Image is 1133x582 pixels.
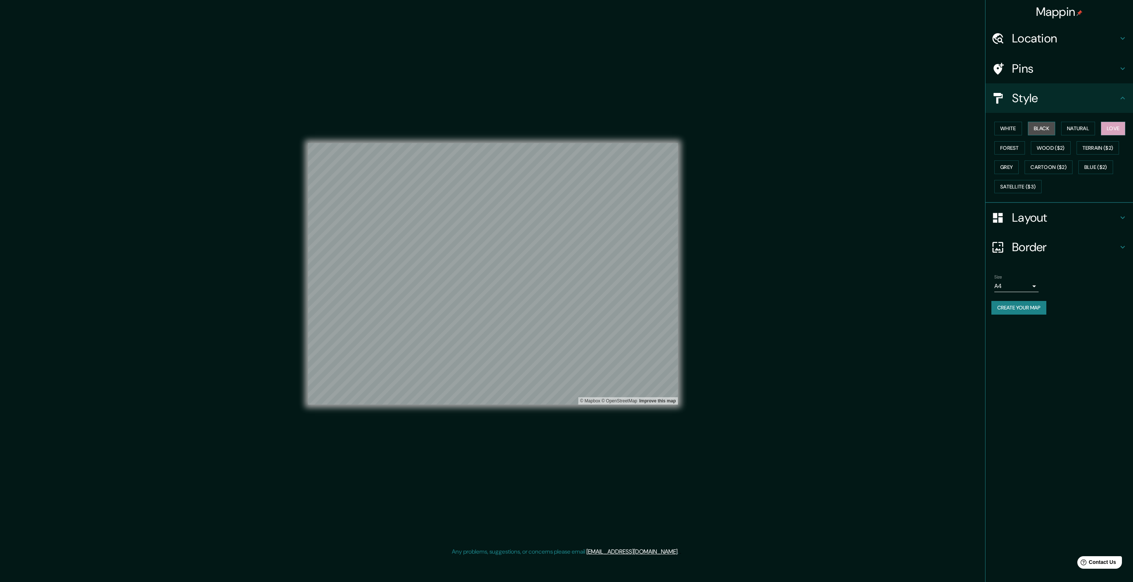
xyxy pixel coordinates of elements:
h4: Border [1012,240,1118,254]
h4: Style [1012,91,1118,105]
div: . [679,547,680,556]
div: Pins [985,54,1133,83]
h4: Pins [1012,61,1118,76]
button: Forest [994,141,1025,155]
p: Any problems, suggestions, or concerns please email . [452,547,679,556]
button: Natural [1061,122,1095,135]
button: White [994,122,1022,135]
div: . [680,547,681,556]
button: Satellite ($3) [994,180,1042,194]
div: Border [985,232,1133,262]
button: Black [1028,122,1056,135]
button: Create your map [991,301,1046,315]
h4: Layout [1012,210,1118,225]
button: Grey [994,160,1019,174]
button: Wood ($2) [1031,141,1071,155]
a: Map feedback [639,398,676,403]
label: Size [994,274,1002,280]
button: Cartoon ($2) [1025,160,1073,174]
h4: Location [1012,31,1118,46]
button: Love [1101,122,1125,135]
div: Location [985,24,1133,53]
div: A4 [994,280,1039,292]
button: Terrain ($2) [1077,141,1119,155]
div: Layout [985,203,1133,232]
a: OpenStreetMap [602,398,637,403]
div: Style [985,83,1133,113]
a: Mapbox [580,398,600,403]
button: Blue ($2) [1078,160,1113,174]
iframe: Help widget launcher [1067,553,1125,574]
img: pin-icon.png [1077,10,1082,16]
h4: Mappin [1036,4,1083,19]
canvas: Map [308,143,678,405]
a: [EMAIL_ADDRESS][DOMAIN_NAME] [586,548,678,555]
